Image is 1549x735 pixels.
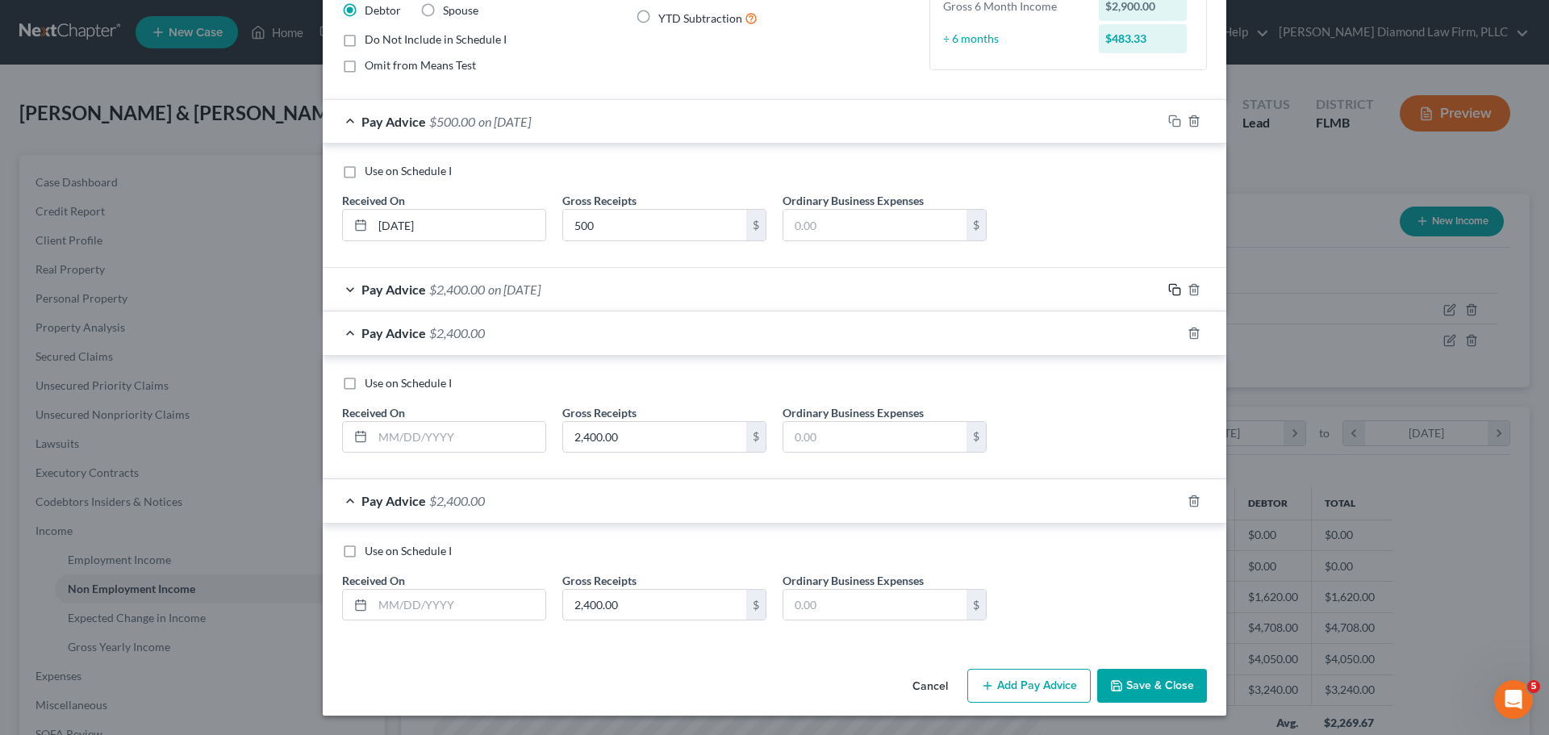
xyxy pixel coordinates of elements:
[365,3,401,17] span: Debtor
[783,422,967,453] input: 0.00
[1099,24,1188,53] div: $483.33
[967,210,986,240] div: $
[365,58,476,72] span: Omit from Means Test
[562,572,637,589] label: Gross Receipts
[429,114,475,129] span: $500.00
[746,590,766,620] div: $
[783,210,967,240] input: 0.00
[342,406,405,420] span: Received On
[562,192,637,209] label: Gross Receipts
[967,422,986,453] div: $
[361,325,426,340] span: Pay Advice
[342,574,405,587] span: Received On
[429,493,485,508] span: $2,400.00
[365,164,452,177] span: Use on Schedule I
[373,590,545,620] input: MM/DD/YYYY
[361,493,426,508] span: Pay Advice
[783,572,924,589] label: Ordinary Business Expenses
[342,194,405,207] span: Received On
[429,282,485,297] span: $2,400.00
[365,376,452,390] span: Use on Schedule I
[563,590,746,620] input: 0.00
[373,210,545,240] input: MM/DD/YYYY
[365,544,452,558] span: Use on Schedule I
[783,192,924,209] label: Ordinary Business Expenses
[361,282,426,297] span: Pay Advice
[967,590,986,620] div: $
[900,670,961,703] button: Cancel
[783,404,924,421] label: Ordinary Business Expenses
[478,114,531,129] span: on [DATE]
[562,404,637,421] label: Gross Receipts
[373,422,545,453] input: MM/DD/YYYY
[365,32,507,46] span: Do Not Include in Schedule I
[935,31,1091,47] div: ÷ 6 months
[783,590,967,620] input: 0.00
[658,11,742,25] span: YTD Subtraction
[1527,680,1540,693] span: 5
[746,210,766,240] div: $
[563,422,746,453] input: 0.00
[746,422,766,453] div: $
[361,114,426,129] span: Pay Advice
[1494,680,1533,719] iframe: Intercom live chat
[443,3,478,17] span: Spouse
[488,282,541,297] span: on [DATE]
[1097,669,1207,703] button: Save & Close
[967,669,1091,703] button: Add Pay Advice
[429,325,485,340] span: $2,400.00
[563,210,746,240] input: 0.00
